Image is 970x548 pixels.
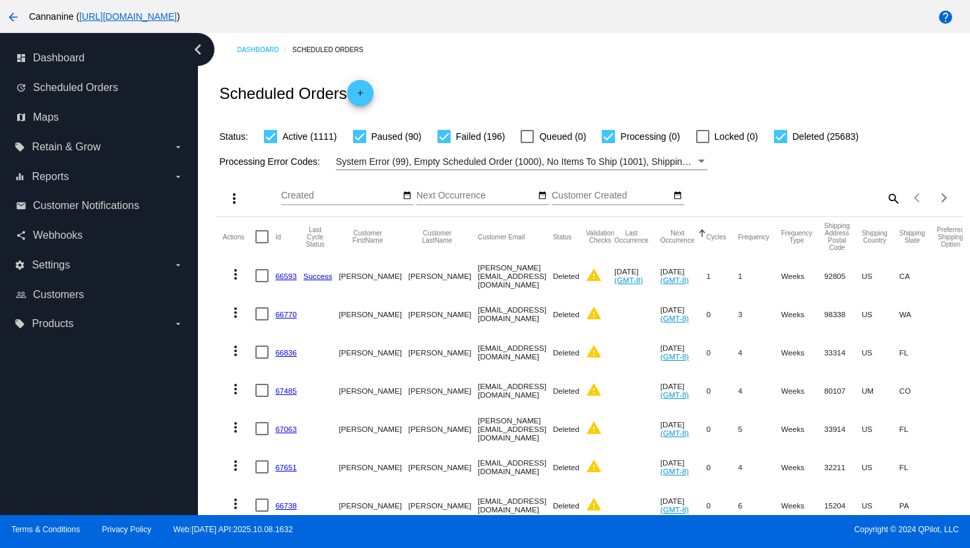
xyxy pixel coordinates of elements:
[228,458,243,473] mat-icon: more_vert
[738,410,781,448] mat-cell: 5
[781,410,824,448] mat-cell: Weeks
[899,486,937,524] mat-cell: PA
[781,257,824,295] mat-cell: Weeks
[824,410,862,448] mat-cell: 33914
[5,9,21,25] mat-icon: arrow_back
[79,11,177,22] a: [URL][DOMAIN_NAME]
[275,233,280,241] button: Change sorting for Id
[16,53,26,63] i: dashboard
[661,371,707,410] mat-cell: [DATE]
[706,257,738,295] mat-cell: 1
[352,88,368,104] mat-icon: add
[553,348,579,357] span: Deleted
[173,260,183,270] i: arrow_drop_down
[661,352,689,361] a: (GMT-8)
[228,305,243,320] mat-icon: more_vert
[781,371,824,410] mat-cell: Weeks
[187,39,209,60] i: chevron_left
[16,107,183,128] a: map Maps
[715,129,758,144] span: Locked (0)
[237,40,292,60] a: Dashboard
[706,410,738,448] mat-cell: 0
[781,333,824,371] mat-cell: Weeks
[304,272,333,280] a: Success
[824,486,862,524] mat-cell: 15204
[862,229,888,244] button: Change sorting for ShippingCountry
[275,386,296,395] a: 67485
[661,257,707,295] mat-cell: [DATE]
[102,525,152,534] a: Privacy Policy
[620,129,680,144] span: Processing (0)
[408,448,478,486] mat-cell: [PERSON_NAME]
[553,463,579,472] span: Deleted
[862,333,899,371] mat-cell: US
[661,429,689,437] a: (GMT-8)
[16,77,183,98] a: update Scheduled Orders
[586,420,602,436] mat-icon: warning
[938,9,954,25] mat-icon: help
[553,310,579,319] span: Deleted
[899,410,937,448] mat-cell: FL
[538,191,547,201] mat-icon: date_range
[173,319,183,329] i: arrow_drop_down
[219,131,248,142] span: Status:
[173,142,183,152] i: arrow_drop_down
[899,371,937,410] mat-cell: CO
[781,229,812,244] button: Change sorting for FrequencyType
[899,229,925,244] button: Change sorting for ShippingState
[372,129,422,144] span: Paused (90)
[661,333,707,371] mat-cell: [DATE]
[539,129,586,144] span: Queued (0)
[899,333,937,371] mat-cell: FL
[738,333,781,371] mat-cell: 4
[33,82,118,94] span: Scheduled Orders
[899,448,937,486] mat-cell: FL
[32,318,73,330] span: Products
[226,191,242,206] mat-icon: more_vert
[862,410,899,448] mat-cell: US
[228,381,243,397] mat-icon: more_vert
[228,343,243,359] mat-icon: more_vert
[478,233,525,241] button: Change sorting for CustomerEmail
[16,112,26,123] i: map
[614,229,649,244] button: Change sorting for LastOccurrenceUtc
[781,486,824,524] mat-cell: Weeks
[339,295,408,333] mat-cell: [PERSON_NAME]
[408,257,478,295] mat-cell: [PERSON_NAME]
[11,525,80,534] a: Terms & Conditions
[706,333,738,371] mat-cell: 0
[781,448,824,486] mat-cell: Weeks
[282,129,337,144] span: Active (1111)
[275,348,296,357] a: 66836
[661,410,707,448] mat-cell: [DATE]
[673,191,682,201] mat-icon: date_range
[738,257,781,295] mat-cell: 1
[275,272,296,280] a: 66593
[885,188,901,208] mat-icon: search
[478,295,553,333] mat-cell: [EMAIL_ADDRESS][DOMAIN_NAME]
[456,129,505,144] span: Failed (196)
[738,486,781,524] mat-cell: 6
[33,111,59,123] span: Maps
[899,295,937,333] mat-cell: WA
[905,185,931,211] button: Previous page
[478,410,553,448] mat-cell: [PERSON_NAME][EMAIL_ADDRESS][DOMAIN_NAME]
[29,11,180,22] span: Cannanine ( )
[33,200,139,212] span: Customer Notifications
[706,486,738,524] mat-cell: 0
[661,486,707,524] mat-cell: [DATE]
[275,425,296,433] a: 67063
[824,295,862,333] mat-cell: 98338
[552,191,670,201] input: Customer Created
[33,229,82,241] span: Webhooks
[336,154,707,170] mat-select: Filter by Processing Error Codes
[281,191,400,201] input: Created
[661,314,689,322] a: (GMT-8)
[781,295,824,333] mat-cell: Weeks
[16,82,26,93] i: update
[824,333,862,371] mat-cell: 33314
[32,171,69,183] span: Reports
[862,486,899,524] mat-cell: US
[661,229,695,244] button: Change sorting for NextOccurrenceUtc
[304,226,327,248] button: Change sorting for LastProcessingCycleId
